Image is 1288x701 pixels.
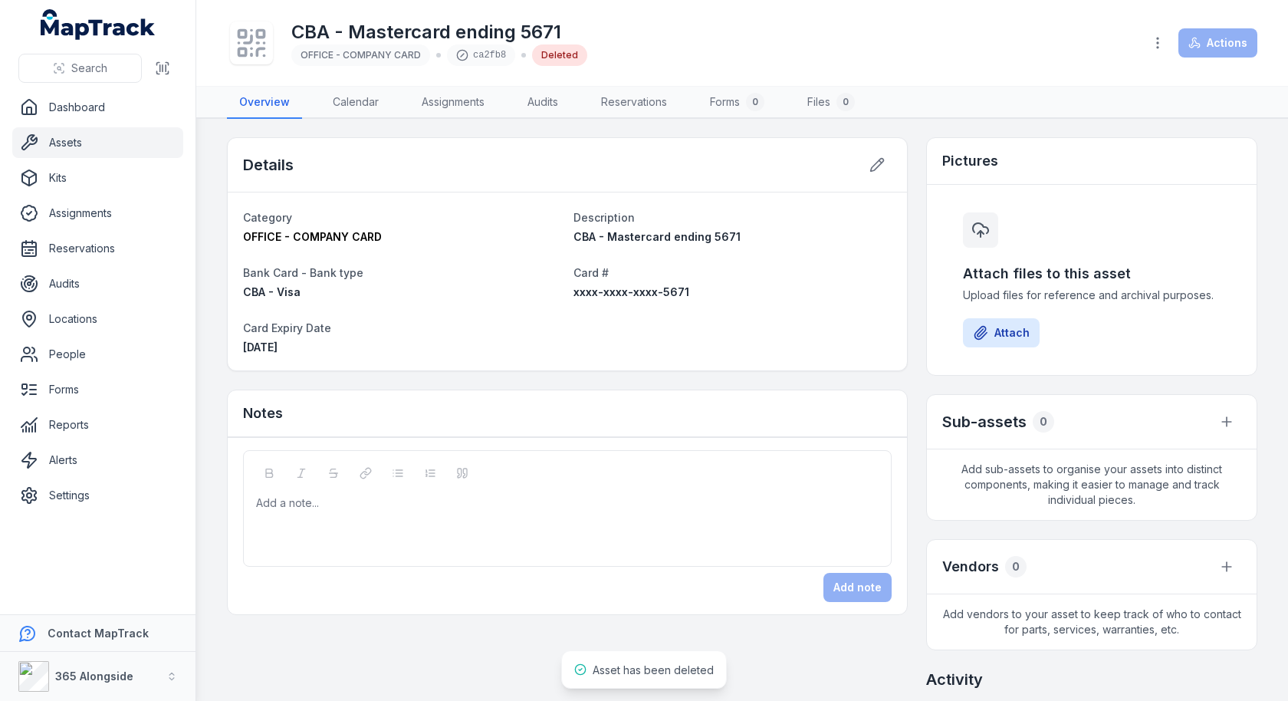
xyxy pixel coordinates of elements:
[795,87,867,119] a: Files0
[55,670,133,683] strong: 365 Alongside
[12,410,183,440] a: Reports
[12,92,183,123] a: Dashboard
[12,480,183,511] a: Settings
[12,304,183,334] a: Locations
[836,93,855,111] div: 0
[41,9,156,40] a: MapTrack
[243,321,331,334] span: Card Expiry Date
[243,211,292,224] span: Category
[243,341,278,354] span: [DATE]
[243,341,278,354] time: 30/11/2028, 12:00:00 am
[48,627,149,640] strong: Contact MapTrack
[71,61,107,76] span: Search
[227,87,302,119] a: Overview
[243,403,283,424] h3: Notes
[12,445,183,476] a: Alerts
[12,268,183,299] a: Audits
[291,20,587,44] h1: CBA - Mastercard ending 5671
[18,54,142,83] button: Search
[532,44,587,66] div: Deleted
[1033,411,1054,433] div: 0
[926,669,983,690] h2: Activity
[12,374,183,405] a: Forms
[320,87,391,119] a: Calendar
[12,198,183,229] a: Assignments
[243,266,363,279] span: Bank Card - Bank type
[243,285,301,298] span: CBA - Visa
[942,150,998,172] h3: Pictures
[243,230,382,243] span: OFFICE - COMPANY CARD
[963,263,1221,285] h3: Attach files to this asset
[243,154,294,176] h2: Details
[963,288,1221,303] span: Upload files for reference and archival purposes.
[12,233,183,264] a: Reservations
[12,127,183,158] a: Assets
[1005,556,1027,578] div: 0
[409,87,497,119] a: Assignments
[942,556,999,578] h3: Vendors
[12,339,183,370] a: People
[927,449,1257,520] span: Add sub-assets to organise your assets into distinct components, making it easier to manage and t...
[573,285,689,298] span: xxxx-xxxx-xxxx-5671
[515,87,570,119] a: Audits
[589,87,679,119] a: Reservations
[447,44,515,66] div: ca2fb8
[12,163,183,193] a: Kits
[573,266,609,279] span: Card #
[698,87,777,119] a: Forms0
[927,594,1257,650] span: Add vendors to your asset to keep track of who to contact for parts, services, warranties, etc.
[746,93,764,111] div: 0
[593,663,714,676] span: Asset has been deleted
[963,318,1040,347] button: Attach
[573,211,635,224] span: Description
[573,230,741,243] span: CBA - Mastercard ending 5671
[942,411,1027,433] h2: Sub-assets
[301,49,421,61] span: OFFICE - COMPANY CARD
